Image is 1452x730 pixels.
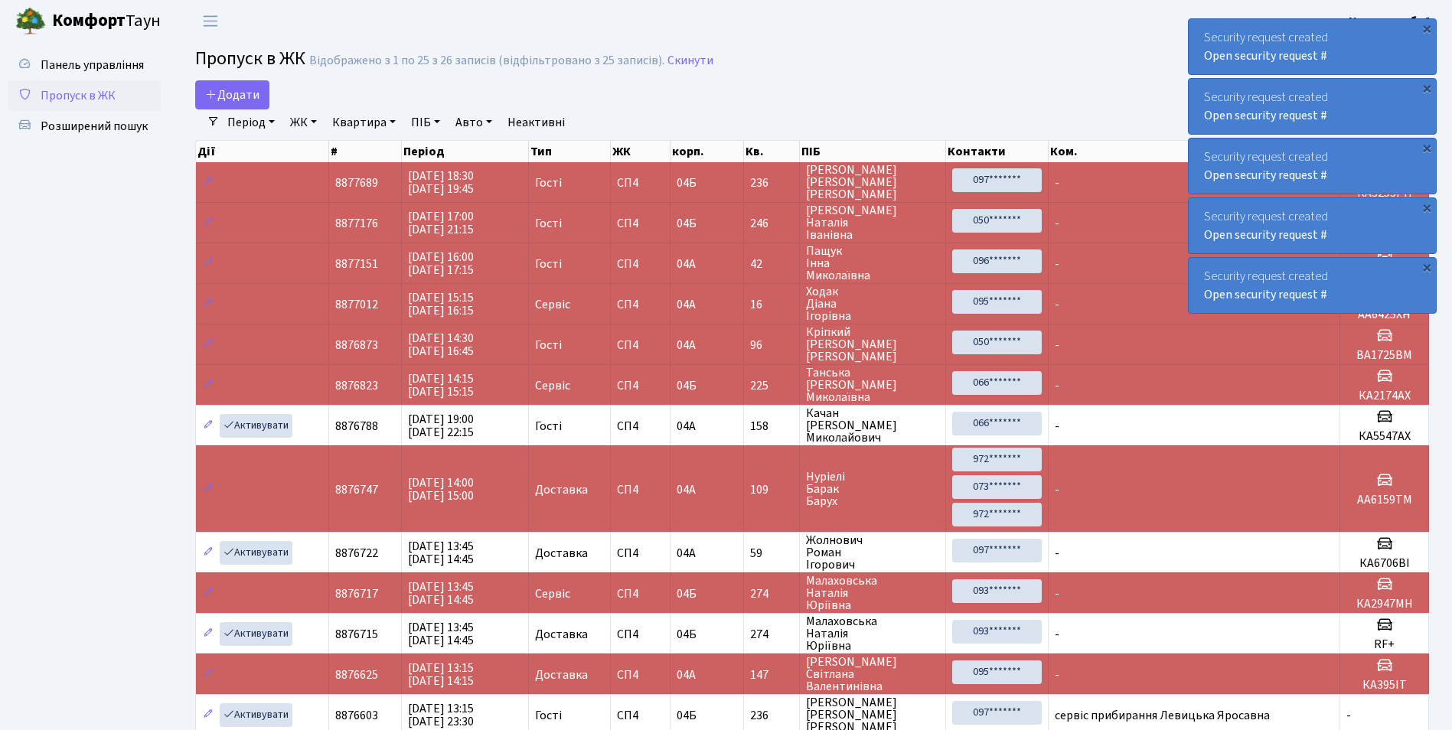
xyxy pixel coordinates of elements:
[335,626,378,643] span: 8876715
[677,585,697,602] span: 04Б
[1055,174,1059,191] span: -
[335,418,378,435] span: 8876788
[800,141,946,162] th: ПІБ
[677,174,697,191] span: 04Б
[677,337,696,354] span: 04А
[677,418,696,435] span: 04А
[1346,707,1351,724] span: -
[617,217,663,230] span: СП4
[1189,79,1436,134] div: Security request created
[408,289,474,319] span: [DATE] 15:15 [DATE] 16:15
[750,339,793,351] span: 96
[41,118,148,135] span: Розширений пошук
[1055,418,1059,435] span: -
[806,285,939,322] span: Ходак Діана Ігорівна
[529,141,611,162] th: Тип
[677,626,697,643] span: 04Б
[335,585,378,602] span: 8876717
[750,177,793,189] span: 236
[1419,21,1434,36] div: ×
[335,545,378,562] span: 8876722
[677,296,696,313] span: 04А
[535,177,562,189] span: Гості
[1055,707,1270,724] span: сервіс прибирання Левицька Яросавна
[220,622,292,646] a: Активувати
[408,578,474,608] span: [DATE] 13:45 [DATE] 14:45
[1346,429,1422,444] h5: КА5547АХ
[617,298,663,311] span: СП4
[309,54,664,68] div: Відображено з 1 по 25 з 26 записів (відфільтровано з 25 записів).
[806,407,939,444] span: Качан [PERSON_NAME] Миколайович
[617,709,663,722] span: СП4
[408,538,474,568] span: [DATE] 13:45 [DATE] 14:45
[8,50,161,80] a: Панель управління
[1189,198,1436,253] div: Security request created
[806,164,939,200] span: [PERSON_NAME] [PERSON_NAME] [PERSON_NAME]
[535,669,588,681] span: Доставка
[535,258,562,270] span: Гості
[806,245,939,282] span: Пащук Інна Миколаївна
[335,215,378,232] span: 8877176
[220,541,292,565] a: Активувати
[408,330,474,360] span: [DATE] 14:30 [DATE] 16:45
[750,709,793,722] span: 236
[750,420,793,432] span: 158
[408,370,474,400] span: [DATE] 14:15 [DATE] 15:15
[196,141,329,162] th: Дії
[405,109,446,135] a: ПІБ
[535,628,588,640] span: Доставка
[750,547,793,559] span: 59
[806,656,939,693] span: [PERSON_NAME] Світлана Валентинівна
[8,111,161,142] a: Розширений пошук
[1346,308,1422,322] h5: АА6425ХН
[617,380,663,392] span: СП4
[677,666,696,683] span: 04А
[284,109,323,135] a: ЖК
[1346,556,1422,571] h5: КА6706ВІ
[535,588,570,600] span: Сервіс
[408,619,474,649] span: [DATE] 13:45 [DATE] 14:45
[535,484,588,496] span: Доставка
[1349,13,1434,30] b: Консьєрж б. 4.
[52,8,161,34] span: Таун
[806,575,939,611] span: Малаховська Наталія Юріївна
[535,217,562,230] span: Гості
[1055,215,1059,232] span: -
[677,256,696,272] span: 04А
[1189,258,1436,313] div: Security request created
[535,298,570,311] span: Сервіс
[408,700,474,730] span: [DATE] 13:15 [DATE] 23:30
[335,377,378,394] span: 8876823
[408,168,474,197] span: [DATE] 18:30 [DATE] 19:45
[1204,286,1327,303] a: Open security request #
[191,8,230,34] button: Переключити навігацію
[750,588,793,600] span: 274
[750,258,793,270] span: 42
[535,420,562,432] span: Гості
[806,615,939,652] span: Малаховська Наталія Юріївна
[750,298,793,311] span: 16
[195,45,305,72] span: Пропуск в ЖК
[617,669,663,681] span: СП4
[750,380,793,392] span: 225
[617,484,663,496] span: СП4
[329,141,402,162] th: #
[1204,47,1327,64] a: Open security request #
[617,258,663,270] span: СП4
[335,481,378,498] span: 8876747
[677,481,696,498] span: 04А
[946,141,1049,162] th: Контакти
[1204,107,1327,124] a: Open security request #
[195,80,269,109] a: Додати
[326,109,402,135] a: Квартира
[335,337,378,354] span: 8876873
[1346,597,1422,611] h5: КА2947МН
[677,377,697,394] span: 04Б
[1346,678,1422,693] h5: КА395ІТ
[750,628,793,640] span: 274
[671,141,744,162] th: корп.
[408,474,474,504] span: [DATE] 14:00 [DATE] 15:00
[1055,666,1059,683] span: -
[402,141,529,162] th: Період
[806,326,939,363] span: Кріпкий [PERSON_NAME] [PERSON_NAME]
